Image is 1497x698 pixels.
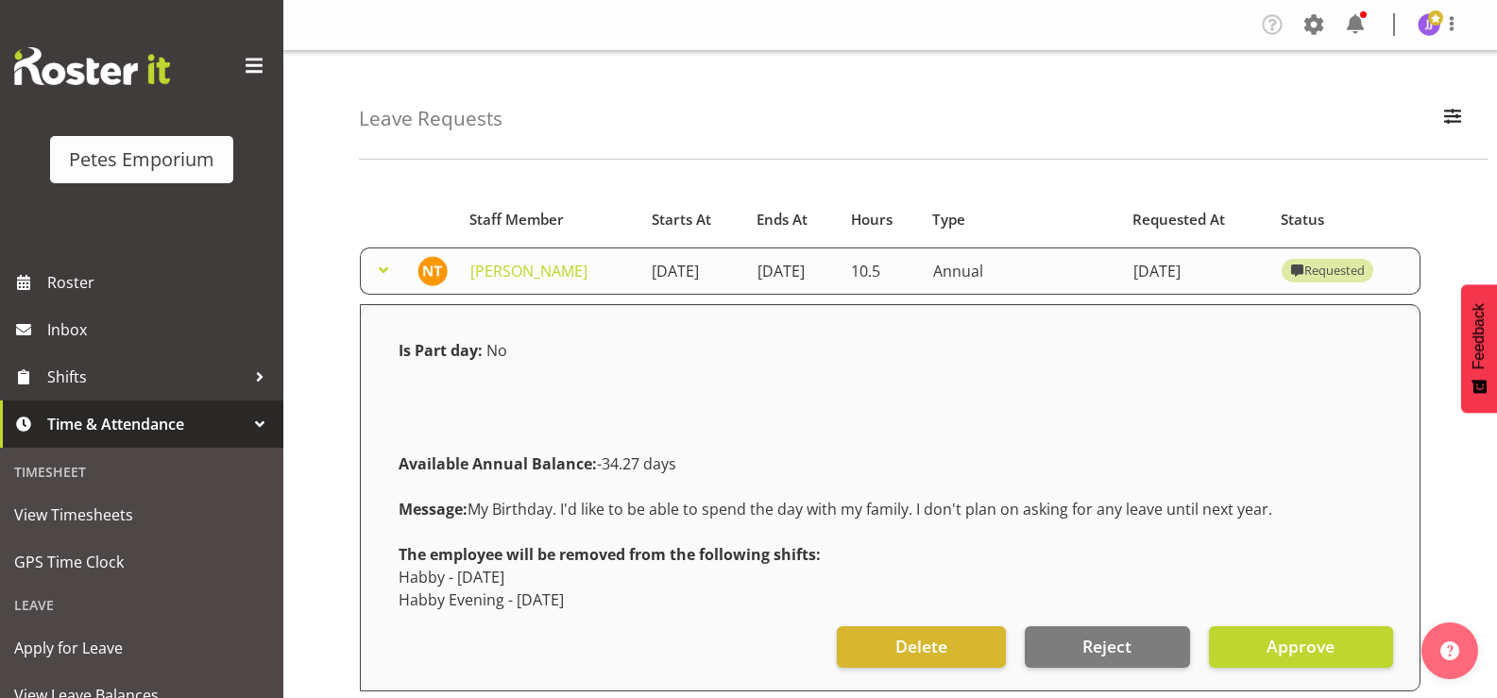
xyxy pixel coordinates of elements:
div: Leave [5,586,279,624]
span: Requested At [1132,209,1225,230]
strong: The employee will be removed from the following shifts: [399,544,821,565]
strong: Message: [399,499,468,519]
span: View Timesheets [14,501,269,529]
button: Approve [1209,626,1393,668]
div: Timesheet [5,452,279,491]
span: Shifts [47,363,246,391]
strong: Available Annual Balance: [399,453,597,474]
span: Inbox [47,315,274,344]
a: Apply for Leave [5,624,279,672]
a: View Timesheets [5,491,279,538]
img: help-xxl-2.png [1440,641,1459,660]
button: Feedback - Show survey [1461,284,1497,413]
span: Reject [1082,634,1131,658]
td: [DATE] [1122,247,1270,295]
span: Status [1281,209,1324,230]
div: My Birthday. I'd like to be able to spend the day with my family. I don't plan on asking for any ... [387,486,1393,532]
span: Habby Evening - [DATE] [399,589,564,610]
div: -34.27 days [387,441,1393,486]
span: Ends At [757,209,808,230]
h4: Leave Requests [359,108,502,129]
div: Requested [1290,260,1364,282]
span: Habby - [DATE] [399,567,504,587]
td: Annual [922,247,1122,295]
td: 10.5 [840,247,922,295]
span: Hours [851,209,893,230]
td: [DATE] [746,247,841,295]
a: [PERSON_NAME] [470,261,587,281]
span: Feedback [1471,303,1488,369]
img: Rosterit website logo [14,47,170,85]
span: Type [932,209,965,230]
button: Delete [837,626,1005,668]
button: Reject [1025,626,1190,668]
span: No [486,340,507,361]
span: Staff Member [469,209,564,230]
span: Delete [895,634,947,658]
span: Apply for Leave [14,634,269,662]
img: janelle-jonkers702.jpg [1418,13,1440,36]
strong: Is Part day: [399,340,483,361]
td: [DATE] [640,247,745,295]
a: GPS Time Clock [5,538,279,586]
span: Approve [1267,634,1335,658]
span: Starts At [652,209,711,230]
img: nicole-thomson8388.jpg [417,256,448,286]
span: Time & Attendance [47,410,246,438]
button: Filter Employees [1433,98,1472,140]
div: Petes Emporium [69,145,214,174]
span: GPS Time Clock [14,548,269,576]
span: Roster [47,268,274,297]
